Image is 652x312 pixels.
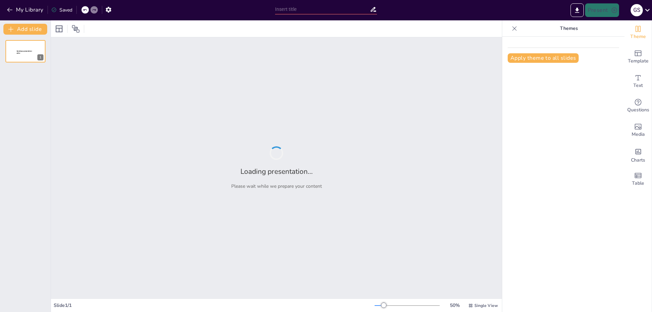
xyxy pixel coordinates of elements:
div: Slide 1 / 1 [54,302,375,309]
button: Apply theme to all slides [508,53,579,63]
span: Table [632,180,644,187]
div: 1 [37,54,43,60]
h2: Loading presentation... [240,167,313,176]
div: Saved [51,7,72,13]
span: Template [628,57,649,65]
span: Media [632,131,645,138]
span: Sendsteps presentation editor [17,50,32,54]
span: Position [72,25,80,33]
button: Export to PowerPoint [570,3,584,17]
div: Layout [54,23,65,34]
div: 50 % [447,302,463,309]
button: My Library [5,4,46,15]
div: Get real-time input from your audience [624,94,652,118]
button: Add slide [3,24,47,35]
span: Theme [630,33,646,40]
div: 1 [5,40,46,62]
div: Add text boxes [624,69,652,94]
div: Add charts and graphs [624,143,652,167]
p: Please wait while we prepare your content [231,183,322,189]
button: G S [631,3,643,17]
button: Present [585,3,619,17]
span: Text [633,82,643,89]
div: Add images, graphics, shapes or video [624,118,652,143]
div: Add ready made slides [624,45,652,69]
div: Add a table [624,167,652,191]
input: Insert title [275,4,370,14]
p: Themes [520,20,618,37]
span: Charts [631,157,645,164]
div: Change the overall theme [624,20,652,45]
span: Questions [627,106,649,114]
div: G S [631,4,643,16]
span: Single View [474,303,498,308]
